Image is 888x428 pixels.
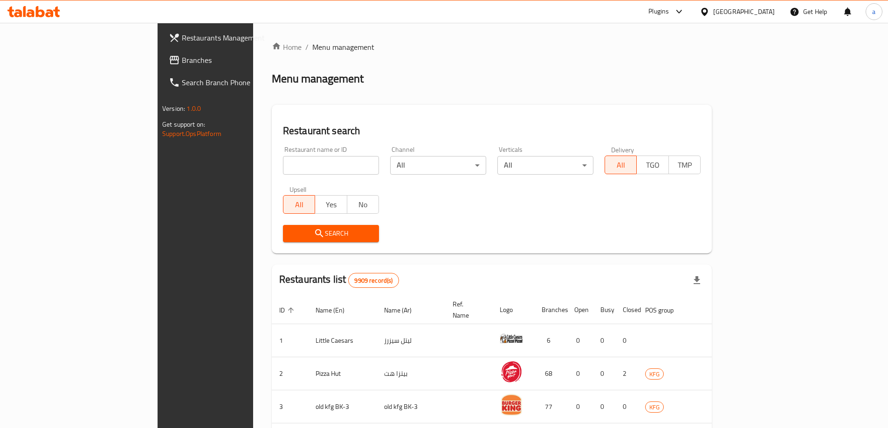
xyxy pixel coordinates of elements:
[279,272,399,288] h2: Restaurants list
[308,390,377,423] td: old kfg BK-3
[161,49,306,71] a: Branches
[492,296,534,324] th: Logo
[312,41,374,53] span: Menu management
[283,195,315,214] button: All
[349,276,398,285] span: 9909 record(s)
[497,156,593,175] div: All
[162,128,221,140] a: Support.OpsPlatform
[348,273,399,288] div: Total records count
[686,269,708,292] div: Export file
[315,195,347,214] button: Yes
[347,195,379,214] button: No
[615,296,638,324] th: Closed
[567,390,593,423] td: 0
[567,324,593,357] td: 0
[534,324,567,357] td: 6
[593,357,615,390] td: 0
[384,305,424,316] span: Name (Ar)
[668,156,701,174] button: TMP
[319,198,343,211] span: Yes
[272,41,712,53] nav: breadcrumb
[646,402,663,413] span: KFG
[500,393,523,416] img: old kfg BK-3
[615,390,638,423] td: 0
[645,305,686,316] span: POS group
[593,324,615,357] td: 0
[872,7,875,17] span: a
[287,198,311,211] span: All
[289,186,307,192] label: Upsell
[390,156,486,175] div: All
[534,390,567,423] td: 77
[283,156,379,175] input: Search for restaurant name or ID..
[272,71,364,86] h2: Menu management
[279,305,297,316] span: ID
[534,357,567,390] td: 68
[609,158,633,172] span: All
[611,146,634,153] label: Delivery
[308,324,377,357] td: Little Caesars
[534,296,567,324] th: Branches
[377,390,445,423] td: old kfg BK-3
[500,327,523,350] img: Little Caesars
[351,198,375,211] span: No
[713,7,775,17] div: [GEOGRAPHIC_DATA]
[377,324,445,357] td: ليتل سيزرز
[646,369,663,380] span: KFG
[162,102,185,115] span: Version:
[182,54,298,66] span: Branches
[186,102,201,115] span: 1.0.0
[308,357,377,390] td: Pizza Hut
[283,225,379,242] button: Search
[593,296,615,324] th: Busy
[290,228,372,239] span: Search
[161,27,306,49] a: Restaurants Management
[640,158,665,172] span: TGO
[605,156,637,174] button: All
[593,390,615,423] td: 0
[161,71,306,94] a: Search Branch Phone
[567,357,593,390] td: 0
[162,118,205,130] span: Get support on:
[182,32,298,43] span: Restaurants Management
[182,77,298,88] span: Search Branch Phone
[453,299,481,321] span: Ref. Name
[500,360,523,383] img: Pizza Hut
[673,158,697,172] span: TMP
[648,6,669,17] div: Plugins
[283,124,701,138] h2: Restaurant search
[567,296,593,324] th: Open
[377,357,445,390] td: بيتزا هت
[316,305,357,316] span: Name (En)
[305,41,309,53] li: /
[615,324,638,357] td: 0
[615,357,638,390] td: 2
[636,156,668,174] button: TGO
